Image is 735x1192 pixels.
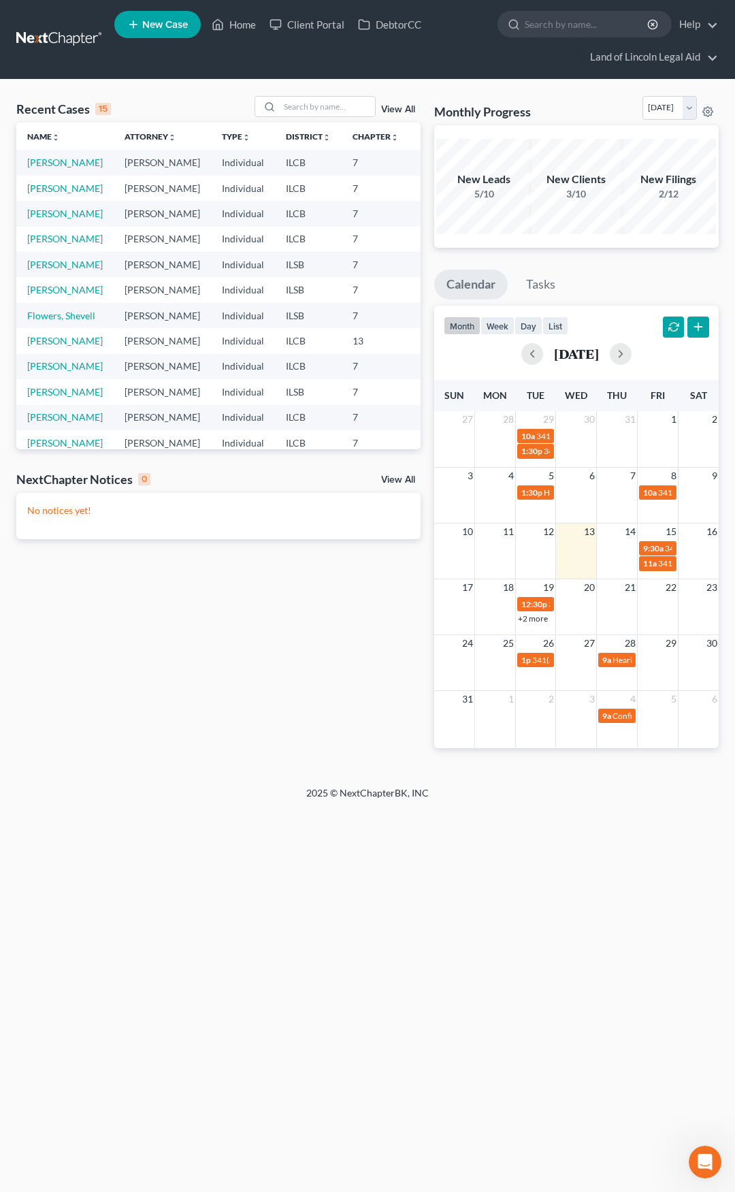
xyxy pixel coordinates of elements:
span: 15 [664,523,678,540]
td: ILSB [275,303,342,328]
p: No notices yet! [27,504,410,517]
td: ILCB [275,227,342,252]
span: 27 [583,635,596,651]
td: 7 [342,150,410,175]
span: 5 [547,468,555,484]
span: 20 [583,579,596,596]
div: 0 [138,473,150,485]
span: 7 [629,468,637,484]
span: 2 [547,691,555,707]
div: 2/12 [621,187,716,201]
span: 16 [705,523,719,540]
span: 1p [521,655,531,665]
td: 7 [342,201,410,226]
div: 3/10 [529,187,624,201]
a: [PERSON_NAME] [27,157,103,168]
span: 12 [542,523,555,540]
div: 2025 © NextChapterBK, INC [41,786,694,811]
a: [PERSON_NAME] [27,182,103,194]
span: 4 [629,691,637,707]
a: Land of Lincoln Legal Aid [583,45,718,69]
span: 10a [643,487,657,498]
div: Recent Cases [16,101,111,117]
td: [PERSON_NAME] [114,150,211,175]
span: Fri [651,389,665,401]
td: [PERSON_NAME] [114,176,211,201]
td: Individual [211,379,275,404]
td: 7 [342,277,410,302]
a: Districtunfold_more [286,131,331,142]
button: week [480,317,514,335]
div: 5/10 [436,187,532,201]
a: [PERSON_NAME] [27,208,103,219]
span: 6 [588,468,596,484]
span: 26 [542,635,555,651]
span: 30 [705,635,719,651]
a: [PERSON_NAME] [27,360,103,372]
span: 8 [670,468,678,484]
td: 7 [342,252,410,277]
span: 6 [710,691,719,707]
span: 13 [583,523,596,540]
span: 27 [461,411,474,428]
span: 10a [521,431,535,441]
span: 9a [602,655,611,665]
td: 7 [342,405,410,430]
a: [PERSON_NAME] [27,386,103,398]
span: 341(a) meeting for [PERSON_NAME] [536,431,668,441]
i: unfold_more [323,133,331,142]
span: 9 [710,468,719,484]
div: 15 [95,103,111,115]
button: day [514,317,542,335]
td: ILSB [275,379,342,404]
span: 2 [710,411,719,428]
a: Nameunfold_more [27,131,60,142]
td: 25-90403 [410,227,475,252]
button: month [444,317,480,335]
a: Client Portal [263,12,351,37]
a: Home [205,12,263,37]
td: 7 [342,176,410,201]
td: 7 [342,379,410,404]
span: Sat [690,389,707,401]
span: 3 [588,691,596,707]
a: Typeunfold_more [222,131,250,142]
a: [PERSON_NAME] [27,411,103,423]
span: New Case [142,20,188,30]
td: [PERSON_NAME] [114,201,211,226]
td: Individual [211,252,275,277]
td: ILSB [275,252,342,277]
a: View All [381,475,415,485]
i: unfold_more [242,133,250,142]
span: 28 [502,411,515,428]
a: [PERSON_NAME] [27,284,103,295]
td: ILCB [275,405,342,430]
td: ILCB [275,150,342,175]
td: Individual [211,150,275,175]
span: Thu [607,389,627,401]
div: NextChapter Notices [16,471,150,487]
a: Help [672,12,718,37]
span: 30 [583,411,596,428]
div: New Clients [529,172,624,187]
span: Wed [565,389,587,401]
a: Attorneyunfold_more [125,131,176,142]
td: Individual [211,354,275,379]
span: 9:30a [643,543,664,553]
button: list [542,317,568,335]
span: 9a [602,711,611,721]
td: [PERSON_NAME] [114,354,211,379]
span: 5 [670,691,678,707]
td: Individual [211,328,275,353]
td: 25-30603 [410,379,475,404]
td: ILCB [275,328,342,353]
span: Sun [444,389,464,401]
td: [PERSON_NAME] [114,252,211,277]
i: unfold_more [168,133,176,142]
td: Individual [211,176,275,201]
span: 28 [623,635,637,651]
span: 25 [502,635,515,651]
td: 7 [342,303,410,328]
a: +2 more [518,613,548,624]
td: 25-90415 [410,201,475,226]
